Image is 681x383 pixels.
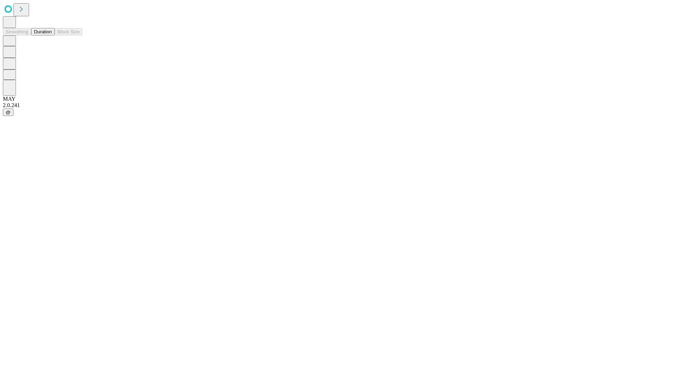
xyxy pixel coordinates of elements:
span: @ [6,110,11,115]
div: MAY [3,96,678,102]
button: @ [3,109,13,116]
button: Smoothing [3,28,31,35]
div: 2.0.241 [3,102,678,109]
button: Block Size [55,28,82,35]
button: Duration [31,28,55,35]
